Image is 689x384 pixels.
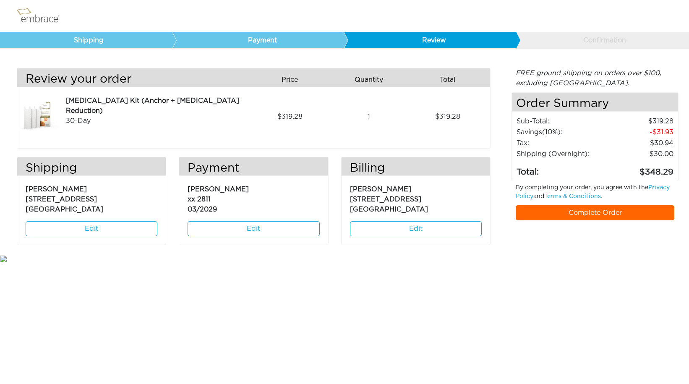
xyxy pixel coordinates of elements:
div: FREE ground shipping on orders over $100, excluding [GEOGRAPHIC_DATA]. [512,68,679,88]
h3: Billing [342,162,490,176]
span: Quantity [355,75,383,85]
span: (10%) [542,129,561,136]
div: By completing your order, you agree with the and . [509,183,681,205]
a: Edit [188,221,319,236]
div: 30-Day [66,116,248,126]
td: Savings : [516,127,603,138]
span: [PERSON_NAME] [188,186,249,193]
td: 319.28 [603,116,674,127]
div: Price [254,73,333,87]
a: Terms & Conditions [544,193,601,199]
td: 30.94 [603,138,674,149]
a: Complete Order [516,205,674,220]
td: 31.93 [603,127,674,138]
a: Payment [172,32,344,48]
p: [PERSON_NAME] [STREET_ADDRESS] [GEOGRAPHIC_DATA] [26,180,157,214]
td: $30.00 [603,149,674,159]
td: Tax: [516,138,603,149]
a: Review [344,32,516,48]
span: 1 [368,112,370,122]
h3: Payment [179,162,328,176]
td: Sub-Total: [516,116,603,127]
a: Edit [26,221,157,236]
div: [MEDICAL_DATA] Kit (Anchor + [MEDICAL_DATA] Reduction) [66,96,248,116]
div: Total [411,73,490,87]
img: logo.png [15,5,69,26]
p: [PERSON_NAME] [STREET_ADDRESS] [GEOGRAPHIC_DATA] [350,180,482,214]
span: xx 2811 [188,196,211,203]
td: 348.29 [603,159,674,179]
h4: Order Summary [512,93,678,112]
td: Shipping (Overnight): [516,149,603,159]
h3: Shipping [17,162,166,176]
a: Confirmation [516,32,688,48]
a: Edit [350,221,482,236]
td: Total: [516,159,603,179]
span: 319.28 [277,112,303,122]
span: 319.28 [435,112,460,122]
h3: Review your order [17,73,248,87]
img: 7ce86e4a-8ce9-11e7-b542-02e45ca4b85b.jpeg [17,96,59,138]
span: 03/2029 [188,206,217,213]
a: Privacy Policy [516,185,670,199]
